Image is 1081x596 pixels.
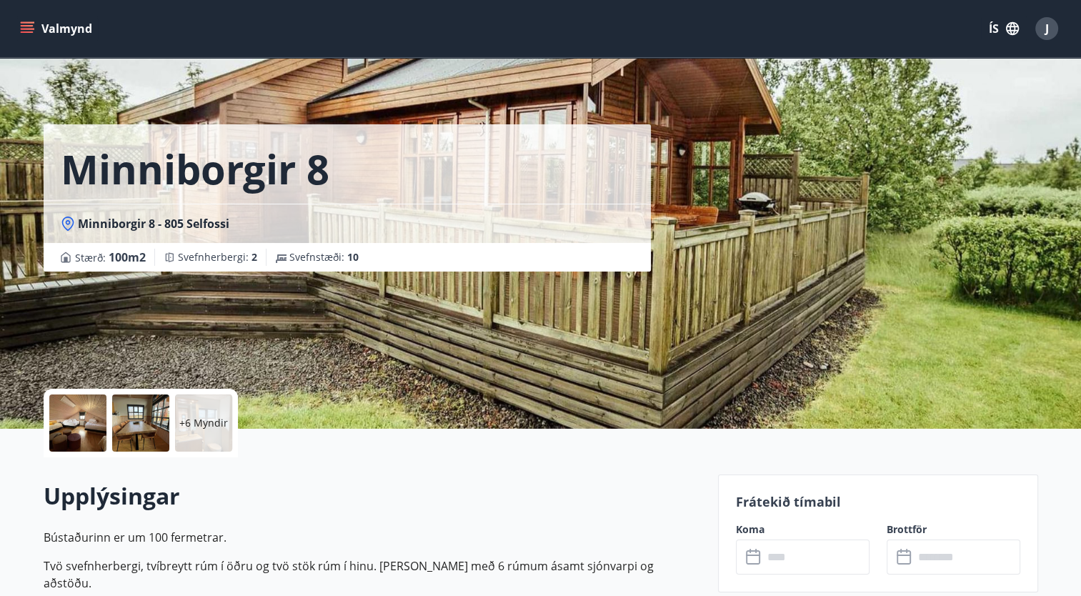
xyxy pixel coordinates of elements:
[179,416,228,430] p: +6 Myndir
[17,16,98,41] button: menu
[981,16,1027,41] button: ÍS
[347,250,359,264] span: 10
[1045,21,1049,36] span: J
[1030,11,1064,46] button: J
[44,557,701,592] p: Tvö svefnherbergi, tvíbreytt rúm í öðru og tvö stök rúm í hinu. [PERSON_NAME] með 6 rúmum ásamt s...
[78,216,229,232] span: Minniborgir 8 - 805 Selfossi
[178,250,257,264] span: Svefnherbergi :
[736,522,870,537] label: Koma
[251,250,257,264] span: 2
[44,529,701,546] p: Bústaðurinn er um 100 fermetrar.
[109,249,146,265] span: 100 m2
[887,522,1020,537] label: Brottför
[289,250,359,264] span: Svefnstæði :
[736,492,1020,511] p: Frátekið tímabil
[75,249,146,266] span: Stærð :
[44,480,701,512] h2: Upplýsingar
[61,141,329,196] h1: Minniborgir 8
